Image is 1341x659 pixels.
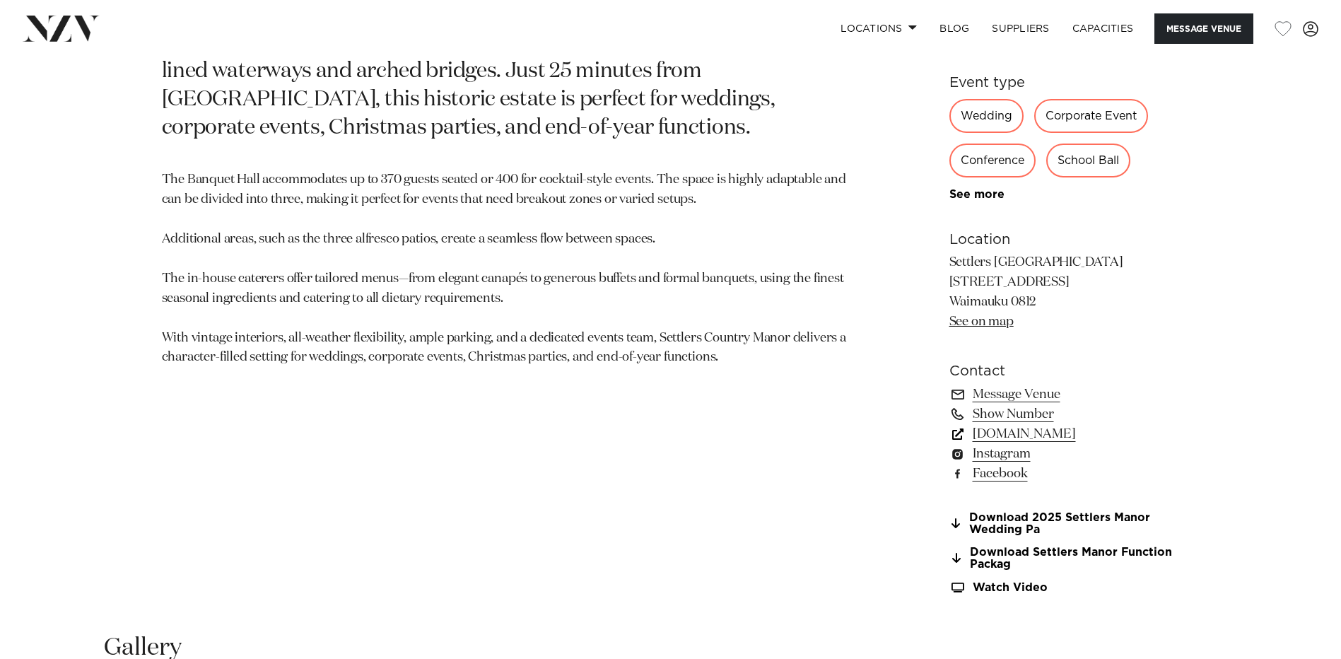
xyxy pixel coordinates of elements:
[949,253,1180,332] p: Settlers [GEOGRAPHIC_DATA] [STREET_ADDRESS] Waimauku 0812
[949,99,1024,133] div: Wedding
[949,229,1180,250] h6: Location
[1061,13,1145,44] a: Capacities
[1046,144,1130,177] div: School Ball
[162,170,849,368] p: The Banquet Hall accommodates up to 370 guests seated or 400 for cocktail-style events. The space...
[949,547,1180,571] a: Download Settlers Manor Function Packag
[928,13,980,44] a: BLOG
[23,16,100,41] img: nzv-logo.png
[949,444,1180,464] a: Instagram
[949,315,1014,328] a: See on map
[949,424,1180,444] a: [DOMAIN_NAME]
[162,1,849,142] p: [GEOGRAPHIC_DATA] is one of [GEOGRAPHIC_DATA]'s most loved heritage venues, set on seven acres of...
[949,464,1180,484] a: Facebook
[949,512,1180,536] a: Download 2025 Settlers Manor Wedding Pa
[949,72,1180,93] h6: Event type
[949,385,1180,404] a: Message Venue
[949,361,1180,382] h6: Contact
[1034,99,1148,133] div: Corporate Event
[949,144,1036,177] div: Conference
[980,13,1060,44] a: SUPPLIERS
[1154,13,1253,44] button: Message Venue
[829,13,928,44] a: Locations
[949,582,1180,594] a: Watch Video
[949,404,1180,424] a: Show Number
